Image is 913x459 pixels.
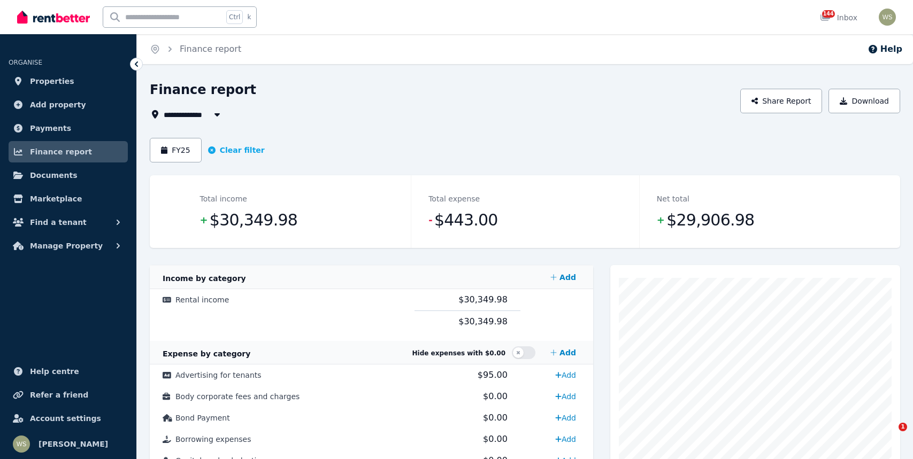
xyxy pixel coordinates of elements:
dt: Total income [200,192,247,205]
img: Whitney Smith [13,435,30,453]
span: Add property [30,98,86,111]
a: Finance report [180,44,241,54]
span: Manage Property [30,239,103,252]
a: Add [551,409,580,426]
a: Account settings [9,408,128,429]
span: $30,349.98 [458,294,508,305]
button: Help [868,43,902,56]
span: $29,906.98 [666,209,754,231]
a: Add [551,388,580,405]
span: Documents [30,169,78,182]
dt: Total expense [428,192,480,205]
dt: Net total [657,192,689,205]
span: Help centre [30,365,79,378]
div: Inbox [820,12,857,23]
span: ORGANISE [9,59,42,66]
span: 144 [822,10,835,18]
span: $30,349.98 [458,316,508,326]
span: Marketplace [30,192,82,205]
button: Share Report [740,89,823,113]
a: Payments [9,118,128,139]
span: + [657,213,664,228]
a: Properties [9,71,128,92]
span: k [247,13,251,21]
a: Add [551,367,580,384]
button: Clear filter [208,145,265,155]
a: Refer a friend [9,384,128,406]
span: Find a tenant [30,216,87,229]
span: $30,349.98 [210,209,297,231]
button: Download [828,89,900,113]
span: Refer a friend [30,388,88,401]
span: Body corporate fees and charges [175,392,300,401]
nav: Breadcrumb [137,34,254,64]
span: $0.00 [483,391,508,401]
span: Properties [30,75,74,88]
span: Account settings [30,412,101,425]
span: Ctrl [226,10,243,24]
span: $0.00 [483,413,508,423]
span: Payments [30,122,71,135]
span: Rental income [175,295,229,304]
span: $0.00 [483,434,508,444]
iframe: Intercom live chat [877,423,902,448]
span: $443.00 [434,209,498,231]
span: [PERSON_NAME] [39,438,108,450]
a: Documents [9,165,128,186]
span: $95.00 [478,370,508,380]
img: Whitney Smith [879,9,896,26]
span: Finance report [30,145,92,158]
a: Add [551,431,580,448]
img: RentBetter [17,9,90,25]
button: FY25 [150,138,202,162]
span: Hide expenses with $0.00 [412,349,505,357]
button: Find a tenant [9,212,128,233]
span: Advertising for tenants [175,371,262,379]
a: Add [546,267,580,288]
span: Income by category [163,274,246,283]
span: - [428,213,432,228]
a: Add [546,342,580,363]
span: + [200,213,208,228]
h1: Finance report [150,81,256,98]
span: Expense by category [163,349,250,358]
span: Bond Payment [175,414,230,422]
a: Marketplace [9,188,128,209]
span: 1 [899,423,907,431]
a: Add property [9,94,128,115]
span: Borrowing expenses [175,435,251,444]
a: Help centre [9,361,128,382]
button: Manage Property [9,235,128,256]
a: Finance report [9,141,128,162]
